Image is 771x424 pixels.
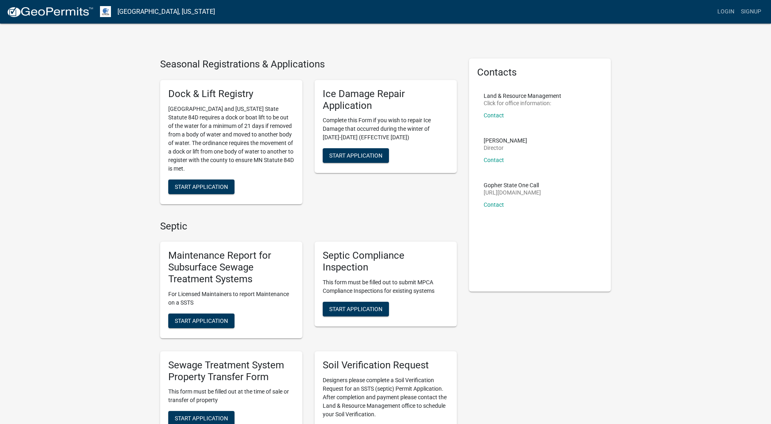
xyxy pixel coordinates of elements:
h5: Maintenance Report for Subsurface Sewage Treatment Systems [168,250,294,285]
a: Signup [738,4,764,19]
h5: Contacts [477,67,603,78]
h4: Seasonal Registrations & Applications [160,58,457,70]
p: This form must be filled out at the time of sale or transfer of property [168,387,294,405]
a: Contact [484,157,504,163]
p: [GEOGRAPHIC_DATA] and [US_STATE] State Statute 84D requires a dock or boat lift to be out of the ... [168,105,294,173]
p: [PERSON_NAME] [484,138,527,143]
h5: Septic Compliance Inspection [323,250,449,273]
a: Contact [484,112,504,119]
img: Otter Tail County, Minnesota [100,6,111,17]
button: Start Application [168,314,235,328]
span: Start Application [175,317,228,324]
span: Start Application [175,183,228,190]
p: Director [484,145,527,151]
h5: Dock & Lift Registry [168,88,294,100]
span: Start Application [175,415,228,422]
button: Start Application [168,180,235,194]
h5: Soil Verification Request [323,359,449,371]
a: Contact [484,201,504,208]
h5: Sewage Treatment System Property Transfer Form [168,359,294,383]
a: [GEOGRAPHIC_DATA], [US_STATE] [117,5,215,19]
p: Click for office information: [484,100,561,106]
span: Start Application [329,305,382,312]
button: Start Application [323,302,389,316]
button: Start Application [323,148,389,163]
p: Gopher State One Call [484,182,541,188]
p: This form must be filled out to submit MPCA Compliance Inspections for existing systems [323,278,449,295]
p: For Licensed Maintainers to report Maintenance on a SSTS [168,290,294,307]
span: Start Application [329,152,382,159]
p: Land & Resource Management [484,93,561,99]
p: Complete this Form if you wish to repair Ice Damage that occurred during the winter of [DATE]-[DA... [323,116,449,142]
p: [URL][DOMAIN_NAME] [484,190,541,195]
p: Designers please complete a Soil Verification Request for an SSTS (septic) Permit Application. Af... [323,376,449,419]
h5: Ice Damage Repair Application [323,88,449,112]
a: Login [714,4,738,19]
h4: Septic [160,221,457,232]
